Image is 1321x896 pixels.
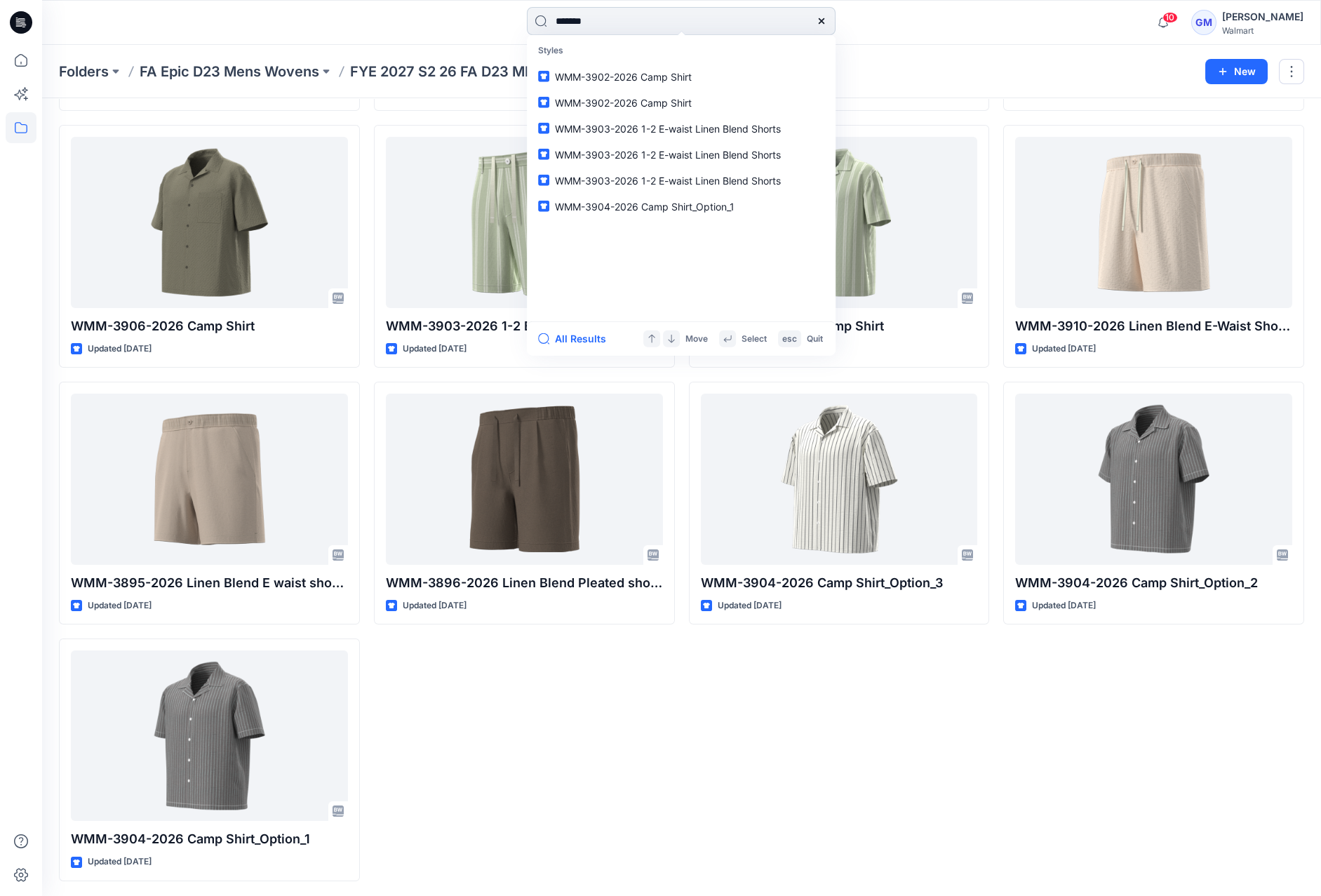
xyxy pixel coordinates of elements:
[555,174,781,186] span: WMM-3903-2026 1-2 E-waist Linen Blend Shorts
[701,573,978,593] p: WMM-3904-2026 Camp Shirt_Option_3
[742,331,767,346] p: Select
[530,115,833,141] a: WMM-3903-2026 1-2 E-waist Linen Blend Shorts
[530,63,833,89] a: WMM-3902-2026 Camp Shirt
[88,342,152,356] p: Updated [DATE]
[386,394,663,564] a: WMM-3896-2026 Linen Blend Pleated shorts
[386,137,663,307] a: WMM-3903-2026 1-2 E-waist Linen Blend Shorts
[1205,59,1268,84] button: New
[701,316,978,336] p: WMM-3902-2026 Camp Shirt
[140,62,319,81] a: FA Epic D23 Mens Wovens
[530,193,833,219] a: WMM-3904-2026 Camp Shirt_Option_1
[88,599,152,613] p: Updated [DATE]
[1222,25,1303,36] div: Walmart
[1032,599,1096,613] p: Updated [DATE]
[71,829,348,849] p: WMM-3904-2026 Camp Shirt_Option_1
[88,855,152,869] p: Updated [DATE]
[718,599,782,613] p: Updated [DATE]
[1015,394,1292,564] a: WMM-3904-2026 Camp Shirt_Option_2
[71,650,348,821] a: WMM-3904-2026 Camp Shirt_Option_1
[71,573,348,593] p: WMM-3895-2026 Linen Blend E waist shorts
[71,137,348,307] a: WMM-3906-2026 Camp Shirt
[71,394,348,564] a: WMM-3895-2026 Linen Blend E waist shorts
[530,38,833,64] p: Styles
[538,330,615,347] button: All Results
[555,148,781,160] span: WMM-3903-2026 1-2 E-waist Linen Blend Shorts
[403,342,467,356] p: Updated [DATE]
[1222,8,1303,25] div: [PERSON_NAME]
[71,316,348,336] p: WMM-3906-2026 Camp Shirt
[701,137,978,307] a: WMM-3902-2026 Camp Shirt
[386,316,663,336] p: WMM-3903-2026 1-2 E-waist Linen Blend Shorts
[685,331,708,346] p: Move
[782,331,797,346] p: esc
[555,70,692,82] span: WMM-3902-2026 Camp Shirt
[1015,137,1292,307] a: WMM-3910-2026 Linen Blend E-Waist Shorts
[807,331,823,346] p: Quit
[350,62,544,81] p: FYE 2027 S2 26 FA D23 MEN
[1162,12,1178,23] span: 10
[701,394,978,564] a: WMM-3904-2026 Camp Shirt_Option_3
[1032,342,1096,356] p: Updated [DATE]
[59,62,109,81] a: Folders
[386,573,663,593] p: WMM-3896-2026 Linen Blend Pleated shorts
[530,167,833,193] a: WMM-3903-2026 1-2 E-waist Linen Blend Shorts
[1191,10,1216,35] div: GM
[555,96,692,108] span: WMM-3902-2026 Camp Shirt
[403,599,467,613] p: Updated [DATE]
[555,122,781,134] span: WMM-3903-2026 1-2 E-waist Linen Blend Shorts
[1015,316,1292,336] p: WMM-3910-2026 Linen Blend E-Waist Shorts
[530,89,833,115] a: WMM-3902-2026 Camp Shirt
[1015,573,1292,593] p: WMM-3904-2026 Camp Shirt_Option_2
[555,200,735,212] span: WMM-3904-2026 Camp Shirt_Option_1
[530,141,833,167] a: WMM-3903-2026 1-2 E-waist Linen Blend Shorts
